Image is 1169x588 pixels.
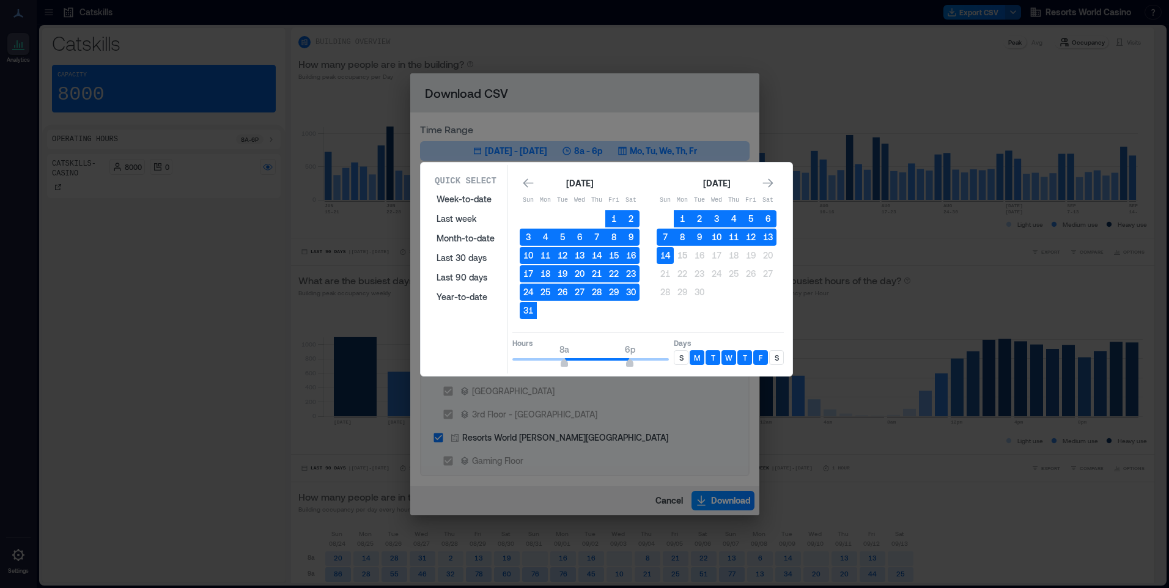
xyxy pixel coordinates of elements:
button: 20 [571,265,588,282]
p: Tue [554,196,571,205]
button: 19 [554,265,571,282]
button: 22 [605,265,622,282]
button: Last week [429,209,502,229]
button: 30 [622,284,640,301]
p: Quick Select [435,175,496,187]
button: 17 [520,265,537,282]
span: 8a [559,344,569,355]
button: 1 [605,210,622,227]
button: 25 [537,284,554,301]
button: Last 90 days [429,268,502,287]
button: 13 [759,229,776,246]
button: 8 [674,229,691,246]
button: 18 [725,247,742,264]
button: 27 [571,284,588,301]
th: Monday [674,192,691,209]
p: T [743,353,747,362]
button: 4 [725,210,742,227]
button: 8 [605,229,622,246]
p: S [679,353,684,362]
button: 24 [520,284,537,301]
p: Tue [691,196,708,205]
button: 13 [571,247,588,264]
button: 21 [657,265,674,282]
p: Sat [759,196,776,205]
th: Wednesday [708,192,725,209]
th: Friday [742,192,759,209]
button: 29 [674,284,691,301]
button: Month-to-date [429,229,502,248]
th: Monday [537,192,554,209]
p: S [775,353,779,362]
button: 1 [674,210,691,227]
button: 30 [691,284,708,301]
button: 2 [691,210,708,227]
th: Friday [605,192,622,209]
th: Tuesday [691,192,708,209]
button: 6 [759,210,776,227]
button: 11 [537,247,554,264]
p: T [711,353,715,362]
button: 7 [657,229,674,246]
th: Sunday [657,192,674,209]
button: Go to previous month [520,175,537,192]
button: 14 [588,247,605,264]
th: Wednesday [571,192,588,209]
button: 14 [657,247,674,264]
div: [DATE] [562,176,597,191]
p: Sat [622,196,640,205]
p: Wed [708,196,725,205]
p: Sun [657,196,674,205]
th: Thursday [725,192,742,209]
span: 6p [625,344,635,355]
button: 6 [571,229,588,246]
button: 23 [622,265,640,282]
button: 12 [742,229,759,246]
button: Go to next month [759,175,776,192]
button: 10 [520,247,537,264]
button: 21 [588,265,605,282]
button: 3 [520,229,537,246]
p: Hours [512,338,669,348]
div: [DATE] [699,176,734,191]
button: 3 [708,210,725,227]
button: 27 [759,265,776,282]
p: Fri [605,196,622,205]
button: 19 [742,247,759,264]
button: 18 [537,265,554,282]
button: 26 [742,265,759,282]
button: 5 [554,229,571,246]
button: 16 [622,247,640,264]
button: 7 [588,229,605,246]
button: 12 [554,247,571,264]
button: 28 [588,284,605,301]
button: 9 [622,229,640,246]
button: 9 [691,229,708,246]
button: 31 [520,302,537,319]
button: Last 30 days [429,248,502,268]
p: Days [674,338,784,348]
button: 29 [605,284,622,301]
button: 25 [725,265,742,282]
p: M [694,353,700,362]
p: Thu [588,196,605,205]
button: 23 [691,265,708,282]
p: Sun [520,196,537,205]
p: F [759,353,762,362]
button: 4 [537,229,554,246]
button: 17 [708,247,725,264]
button: 15 [605,247,622,264]
button: 10 [708,229,725,246]
button: 26 [554,284,571,301]
p: Mon [537,196,554,205]
button: 22 [674,265,691,282]
p: Fri [742,196,759,205]
th: Saturday [759,192,776,209]
p: Wed [571,196,588,205]
button: 15 [674,247,691,264]
button: 20 [759,247,776,264]
button: 24 [708,265,725,282]
button: 11 [725,229,742,246]
button: Week-to-date [429,189,502,209]
th: Thursday [588,192,605,209]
